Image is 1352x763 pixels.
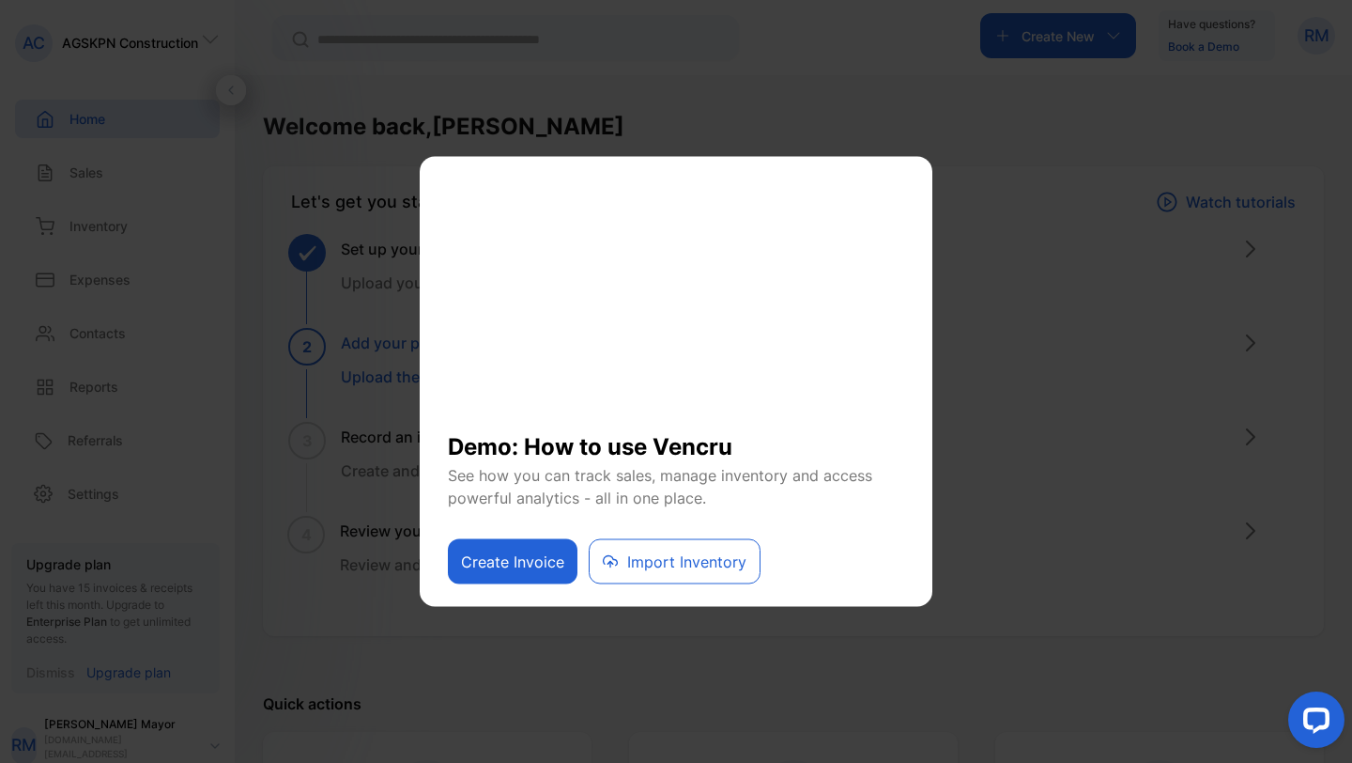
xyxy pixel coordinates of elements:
iframe: YouTube video player [448,180,904,415]
iframe: LiveChat chat widget [1273,684,1352,763]
p: See how you can track sales, manage inventory and access powerful analytics - all in one place. [448,464,904,509]
button: Create Invoice [448,539,577,584]
h1: Demo: How to use Vencru [448,415,904,464]
button: Import Inventory [589,539,760,584]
